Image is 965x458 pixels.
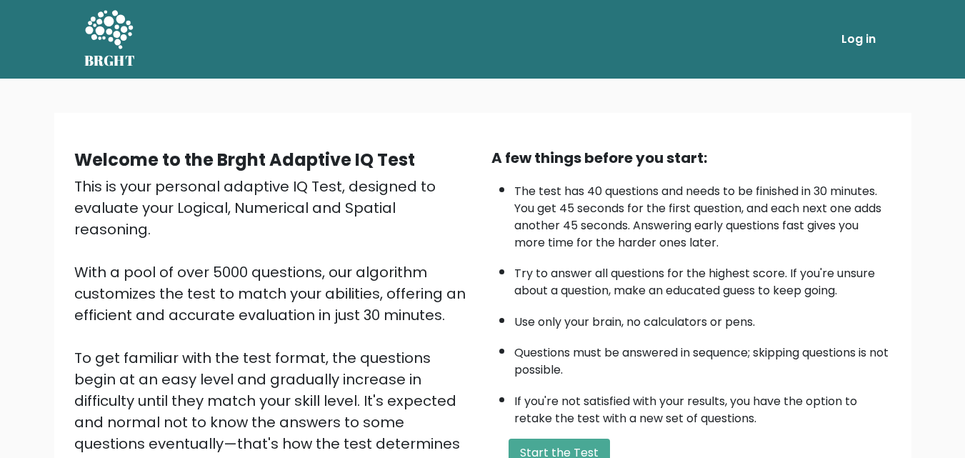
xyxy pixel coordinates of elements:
li: Try to answer all questions for the highest score. If you're unsure about a question, make an edu... [514,258,891,299]
li: The test has 40 questions and needs to be finished in 30 minutes. You get 45 seconds for the firs... [514,176,891,252]
h5: BRGHT [84,52,136,69]
a: Log in [836,25,881,54]
b: Welcome to the Brght Adaptive IQ Test [74,148,415,171]
li: Use only your brain, no calculators or pens. [514,307,891,331]
li: Questions must be answered in sequence; skipping questions is not possible. [514,337,891,379]
li: If you're not satisfied with your results, you have the option to retake the test with a new set ... [514,386,891,427]
div: A few things before you start: [491,147,891,169]
a: BRGHT [84,6,136,73]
